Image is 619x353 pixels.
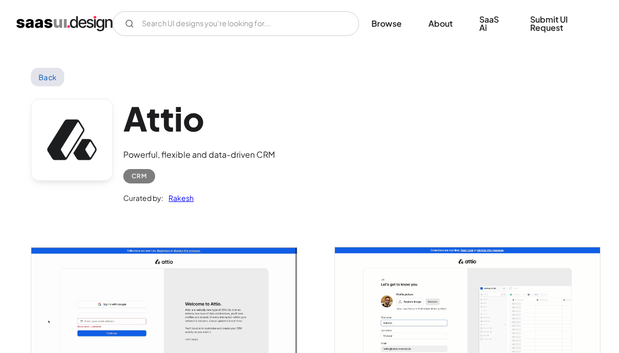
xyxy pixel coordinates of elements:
[467,8,516,39] a: SaaS Ai
[123,99,275,138] h1: Attio
[31,68,64,86] a: Back
[112,11,359,36] form: Email Form
[112,11,359,36] input: Search UI designs you're looking for...
[518,8,603,39] a: Submit UI Request
[123,192,163,204] div: Curated by:
[416,12,465,35] a: About
[132,170,147,182] div: CRM
[16,15,112,32] a: home
[123,148,275,161] div: Powerful, flexible and data-driven CRM
[359,12,414,35] a: Browse
[163,192,194,204] a: Rakesh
